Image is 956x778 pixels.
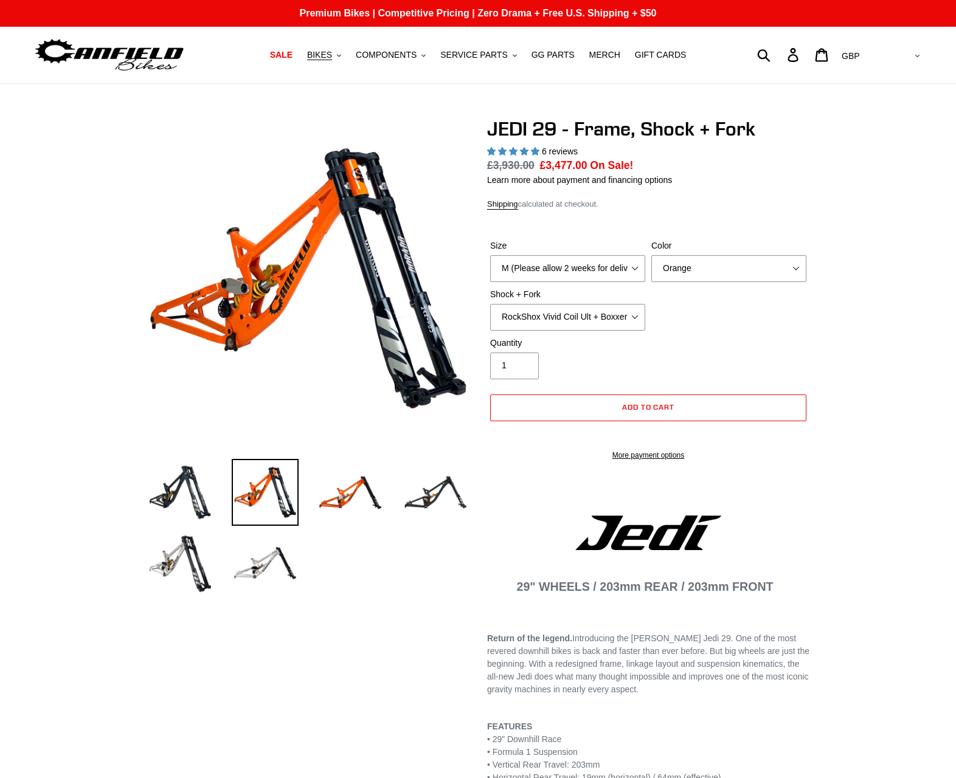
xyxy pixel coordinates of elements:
[589,50,620,60] span: MERCH
[622,402,675,411] span: Add to cart
[540,159,587,171] span: £3,477.00
[487,747,578,757] span: • Formula 1 Suspension
[487,159,535,171] s: £3,930.00
[490,288,645,301] label: Shock + Fork
[490,239,645,252] label: Size
[147,459,213,526] img: Load image into Gallery viewer, JEDI 29 - Frame, Shock + Fork
[487,117,809,140] h1: JEDI 29 - Frame, Shock + Fork
[590,157,633,173] span: On Sale!
[487,734,561,744] span: • 29” Downhill Race
[490,337,645,349] label: Quantity
[402,459,469,526] img: Load image into Gallery viewer, JEDI 29 - Frame, Shock + Fork
[149,120,466,437] img: JEDI 29 - Frame, Shock + Fork
[651,239,806,252] label: Color
[583,47,626,63] a: MERCH
[33,36,185,74] img: Canfield Bikes
[434,47,522,63] button: SERVICE PARTS
[232,529,299,596] img: Load image into Gallery viewer, JEDI 29 - Frame, Shock + Fork
[487,721,532,731] b: FEATURES
[317,459,384,526] img: Load image into Gallery viewer, JEDI 29 - Frame, Shock + Fork
[301,47,347,63] button: BIKES
[307,50,332,60] span: BIKES
[532,50,575,60] span: GG PARTS
[629,47,693,63] a: GIFT CARDS
[487,198,809,210] div: calculated at checkout.
[356,50,417,60] span: COMPONENTS
[635,50,687,60] span: GIFT CARDS
[440,50,507,60] span: SERVICE PARTS
[525,47,581,63] a: GG PARTS
[487,633,572,643] b: Return of the legend.
[764,41,795,68] input: Search
[517,580,774,593] span: 29" WHEELS / 203mm REAR / 203mm FRONT
[487,199,518,210] a: Shipping
[487,146,542,156] span: 5.00 stars
[350,47,432,63] button: COMPONENTS
[490,450,806,461] a: More payment options
[487,175,672,185] a: Learn more about payment and financing options
[487,633,809,694] span: Introducing the [PERSON_NAME] Jedi 29. One of the most revered downhill bikes is back and faster ...
[490,394,806,421] button: Add to cart
[270,50,293,60] span: SALE
[542,146,578,156] span: 6 reviews
[147,529,213,596] img: Load image into Gallery viewer, JEDI 29 - Frame, Shock + Fork
[232,459,299,526] img: Load image into Gallery viewer, JEDI 29 - Frame, Shock + Fork
[264,47,299,63] a: SALE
